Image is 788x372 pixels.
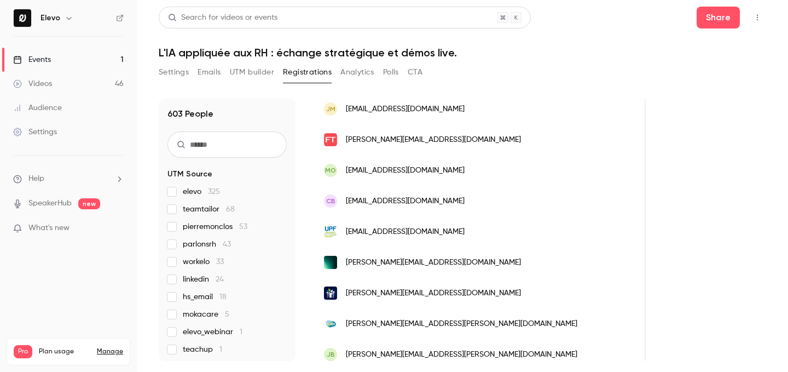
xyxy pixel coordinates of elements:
span: [PERSON_NAME][EMAIL_ADDRESS][DOMAIN_NAME] [346,257,521,268]
div: Events [13,54,51,65]
span: 5 [225,311,229,318]
span: Pro [14,345,32,358]
span: hs_email [183,291,227,302]
span: [EMAIL_ADDRESS][DOMAIN_NAME] [346,165,465,176]
span: 1 [240,328,242,336]
h6: Elevo [40,13,60,24]
button: Emails [198,64,221,81]
img: icade.fr [324,317,337,330]
span: JM [326,104,335,114]
button: Registrations [283,64,332,81]
span: pierremonclos [183,221,247,232]
span: new [78,198,100,209]
span: [EMAIL_ADDRESS][DOMAIN_NAME] [346,226,465,238]
span: What's new [28,222,69,234]
span: parlonsrh [183,239,231,250]
button: Share [697,7,740,28]
span: 68 [226,205,235,213]
span: 325 [208,188,220,196]
span: teachup [183,344,222,355]
img: Elevo [14,9,31,27]
span: 24 [216,276,224,283]
a: SpeakerHub [28,198,72,209]
li: help-dropdown-opener [13,173,124,185]
span: Help [28,173,44,185]
img: neoplants.co [324,256,337,269]
img: francetravail.fr [324,133,337,146]
span: 53 [239,223,247,231]
button: CTA [408,64,422,81]
button: Settings [159,64,189,81]
div: Settings [13,127,57,138]
span: JB [327,350,335,359]
span: 1 [219,346,222,353]
img: upf.pf [324,225,337,238]
h1: 603 People [167,107,213,121]
span: [PERSON_NAME][EMAIL_ADDRESS][PERSON_NAME][DOMAIN_NAME] [346,349,577,360]
div: Videos [13,78,52,89]
img: bci.nc [324,287,337,300]
span: 33 [216,258,224,266]
span: mo [325,165,336,175]
span: elevo [183,186,220,197]
span: mokacare [183,309,229,320]
span: [EMAIL_ADDRESS][DOMAIN_NAME] [346,104,465,115]
span: [PERSON_NAME][EMAIL_ADDRESS][PERSON_NAME][DOMAIN_NAME] [346,318,577,330]
span: 18 [219,293,227,301]
button: Analytics [340,64,374,81]
span: CB [326,196,335,206]
button: Polls [383,64,399,81]
span: teamtailor [183,204,235,215]
span: linkedin [183,274,224,285]
span: [EMAIL_ADDRESS][DOMAIN_NAME] [346,196,465,207]
span: [PERSON_NAME][EMAIL_ADDRESS][DOMAIN_NAME] [346,288,521,299]
h1: L'IA appliquée aux RH : échange stratégique et démos live. [159,46,766,59]
span: 43 [223,241,231,248]
div: Search for videos or events [168,12,277,24]
span: elevo_webinar [183,327,242,337]
button: UTM builder [230,64,274,81]
span: Plan usage [39,347,90,356]
span: workelo [183,256,224,267]
div: Audience [13,102,62,113]
a: Manage [97,347,123,356]
span: [PERSON_NAME][EMAIL_ADDRESS][DOMAIN_NAME] [346,134,521,146]
span: UTM Source [167,169,212,180]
